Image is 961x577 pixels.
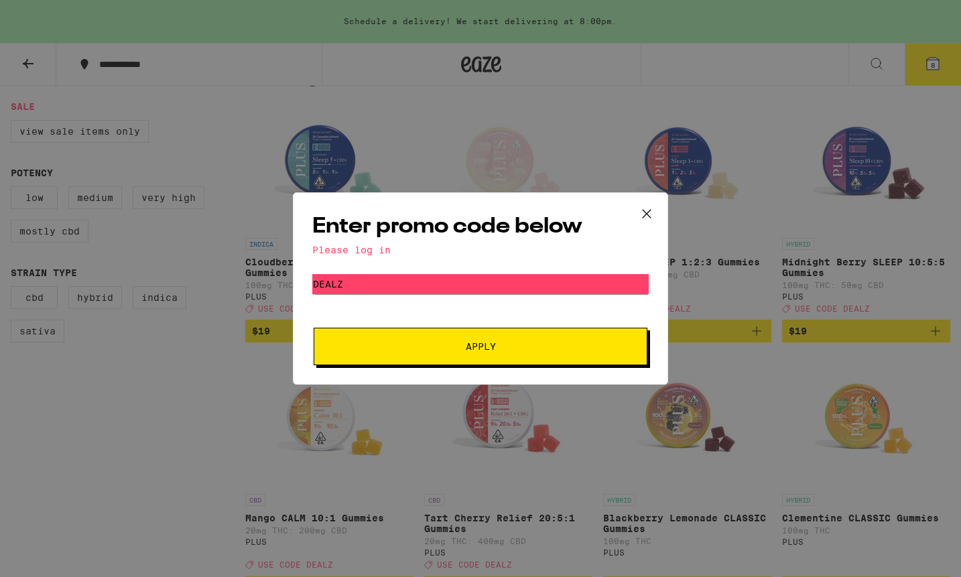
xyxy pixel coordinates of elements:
button: Apply [314,328,647,365]
span: Hi. Need any help? [8,9,97,20]
input: Promo code [312,274,649,294]
div: Please log in [312,245,649,255]
h2: Enter promo code below [312,212,649,242]
span: Apply [466,342,496,351]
